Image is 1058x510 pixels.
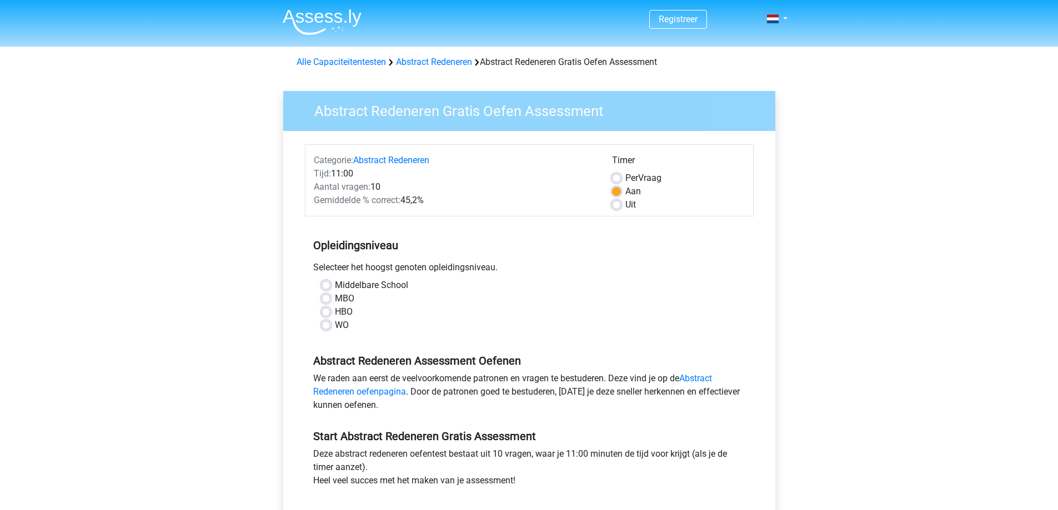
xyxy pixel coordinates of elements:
[314,181,370,192] span: Aantal vragen:
[396,57,472,67] a: Abstract Redeneren
[314,195,400,205] span: Gemiddelde % correct:
[335,279,408,292] label: Middelbare School
[305,180,604,194] div: 10
[305,194,604,207] div: 45,2%
[625,198,636,211] label: Uit
[612,154,745,171] div: Timer
[314,168,331,179] span: Tijd:
[625,185,641,198] label: Aan
[301,98,767,120] h3: Abstract Redeneren Gratis Oefen Assessment
[625,171,661,185] label: Vraag
[335,292,354,305] label: MBO
[314,155,353,165] span: Categorie:
[335,319,349,332] label: WO
[335,305,353,319] label: HBO
[305,447,754,492] div: Deze abstract redeneren oefentest bestaat uit 10 vragen, waar je 11:00 minuten de tijd voor krijg...
[313,354,745,367] h5: Abstract Redeneren Assessment Oefenen
[283,9,362,35] img: Assessly
[292,55,766,69] div: Abstract Redeneren Gratis Oefen Assessment
[297,57,386,67] a: Alle Capaciteitentesten
[625,173,638,183] span: Per
[305,167,604,180] div: 11:00
[305,261,754,279] div: Selecteer het hoogst genoten opleidingsniveau.
[313,234,745,256] h5: Opleidingsniveau
[313,430,745,443] h5: Start Abstract Redeneren Gratis Assessment
[659,14,698,24] a: Registreer
[305,372,754,416] div: We raden aan eerst de veelvoorkomende patronen en vragen te bestuderen. Deze vind je op de . Door...
[353,155,429,165] a: Abstract Redeneren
